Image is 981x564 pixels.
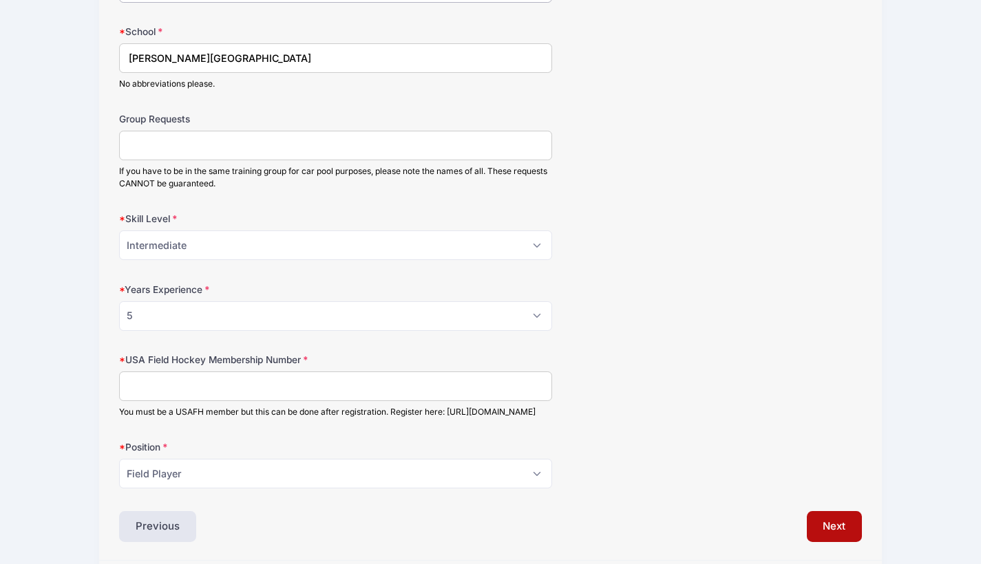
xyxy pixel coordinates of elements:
div: If you have to be in the same training group for car pool purposes, please note the names of all.... [119,165,552,190]
div: You must be a USAFH member but this can be done after registration. Register here: [URL][DOMAIN_N... [119,406,552,418]
label: USA Field Hockey Membership Number [119,353,367,367]
label: Group Requests [119,112,367,126]
button: Previous [119,511,196,543]
label: Skill Level [119,212,367,226]
div: No abbreviations please. [119,78,552,90]
label: Position [119,440,367,454]
button: Next [807,511,863,543]
label: Years Experience [119,283,367,296]
label: School [119,25,367,39]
